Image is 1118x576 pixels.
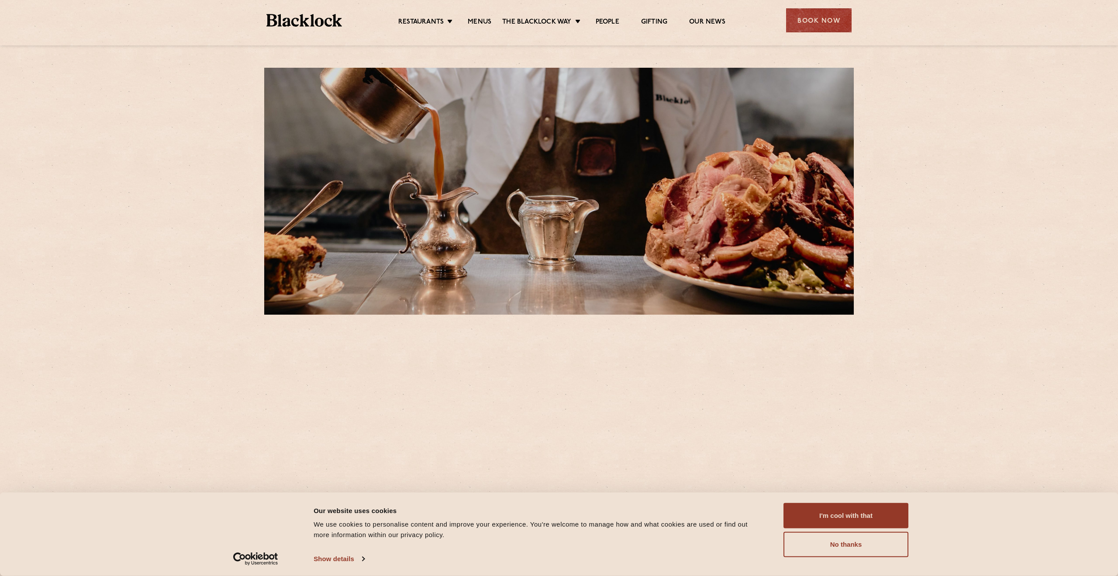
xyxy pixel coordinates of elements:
[596,18,619,28] a: People
[314,552,364,566] a: Show details
[689,18,725,28] a: Our News
[502,18,571,28] a: The Blacklock Way
[266,14,342,27] img: BL_Textured_Logo-footer-cropped.svg
[641,18,667,28] a: Gifting
[314,519,764,540] div: We use cookies to personalise content and improve your experience. You're welcome to manage how a...
[314,505,764,516] div: Our website uses cookies
[786,8,852,32] div: Book Now
[783,503,908,528] button: I'm cool with that
[217,552,294,566] a: Usercentrics Cookiebot - opens in a new window
[398,18,444,28] a: Restaurants
[468,18,491,28] a: Menus
[783,532,908,557] button: No thanks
